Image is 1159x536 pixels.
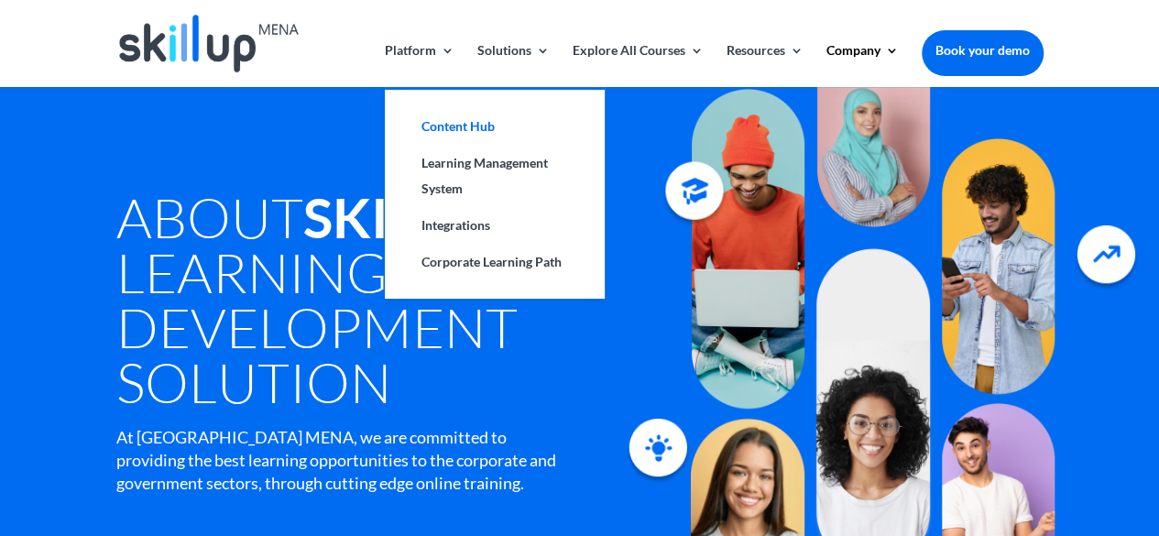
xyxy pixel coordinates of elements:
a: Book your demo [922,30,1044,71]
a: Corporate Learning Path [403,244,586,280]
iframe: Chat Widget [1067,448,1159,536]
a: Platform [385,44,454,87]
h1: About | Learning and Development Solution [116,190,652,419]
a: Learning Management System [403,145,586,207]
a: Company [826,44,899,87]
a: Explore All Courses [573,44,704,87]
a: Integrations [403,207,586,244]
img: Skillup Mena [119,15,299,72]
a: Content Hub [403,108,586,145]
div: At [GEOGRAPHIC_DATA] MENA, we are committed to providing the best learning opportunities to the c... [116,426,577,496]
a: Solutions [477,44,550,87]
a: Resources [727,44,804,87]
strong: SkillUp [303,184,520,250]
